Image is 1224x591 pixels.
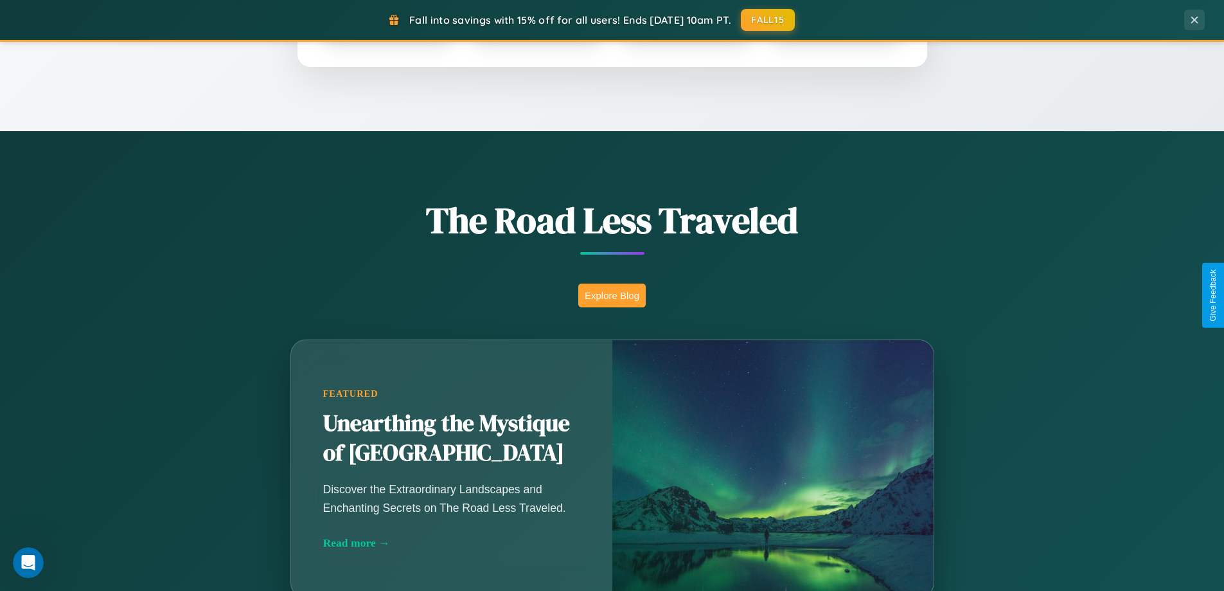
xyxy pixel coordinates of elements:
iframe: Intercom live chat [13,547,44,578]
div: Read more → [323,536,580,550]
button: Explore Blog [578,284,646,307]
p: Discover the Extraordinary Landscapes and Enchanting Secrets on The Road Less Traveled. [323,480,580,516]
h1: The Road Less Traveled [227,195,998,245]
div: Featured [323,388,580,399]
button: FALL15 [741,9,795,31]
div: Give Feedback [1209,269,1218,322]
h2: Unearthing the Mystique of [GEOGRAPHIC_DATA] [323,409,580,468]
span: Fall into savings with 15% off for all users! Ends [DATE] 10am PT. [409,14,731,26]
